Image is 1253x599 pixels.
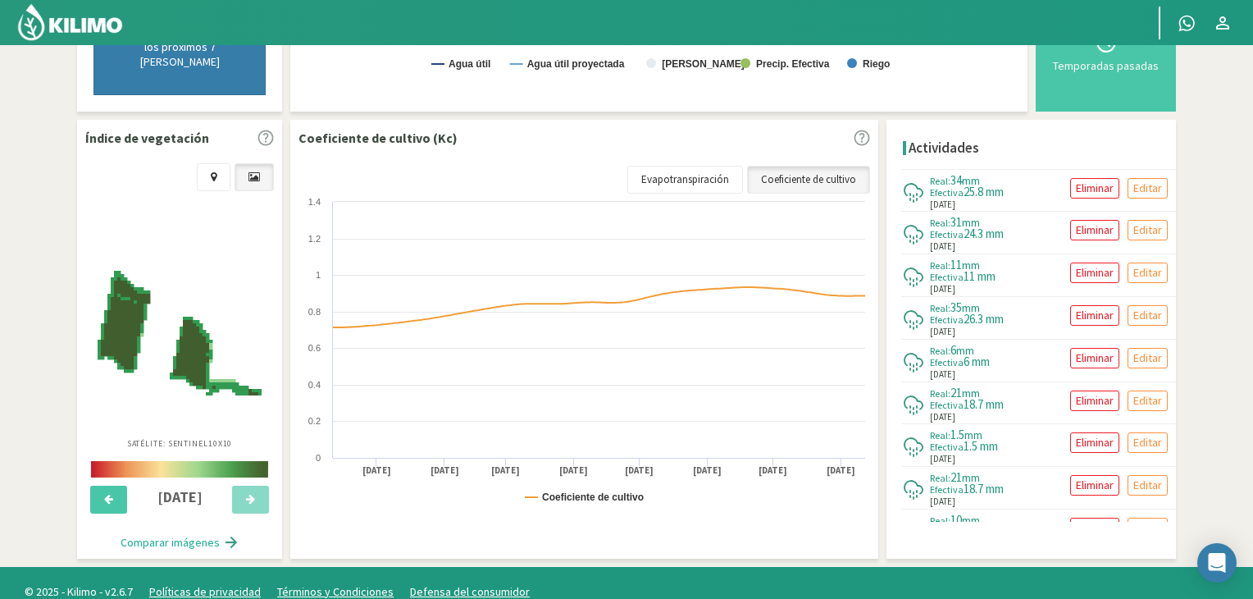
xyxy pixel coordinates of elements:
[756,58,830,70] text: Precip. Efectiva
[1133,306,1162,325] p: Editar
[964,481,1004,496] span: 18.7 mm
[950,385,962,400] span: 21
[1070,348,1119,368] button: Eliminar
[930,186,964,199] span: Efectiva
[1049,60,1163,71] div: Temporadas pasadas
[863,58,890,70] text: Riego
[964,428,982,442] span: mm
[930,495,955,509] span: [DATE]
[950,512,962,528] span: 10
[1128,220,1168,240] button: Editar
[308,234,321,244] text: 1.2
[1076,391,1114,410] p: Eliminar
[149,584,261,599] a: Políticas de privacidad
[962,258,980,272] span: mm
[1133,221,1162,240] p: Editar
[362,464,391,477] text: [DATE]
[964,438,998,454] span: 1.5 mm
[1133,391,1162,410] p: Editar
[930,217,950,229] span: Real:
[930,175,950,187] span: Real:
[491,464,520,477] text: [DATE]
[308,197,321,207] text: 1.4
[431,464,459,477] text: [DATE]
[1070,432,1119,453] button: Eliminar
[1128,263,1168,283] button: Editar
[950,257,962,272] span: 11
[930,325,955,339] span: [DATE]
[449,58,490,70] text: Agua útil
[962,173,980,188] span: mm
[1070,178,1119,199] button: Eliminar
[930,399,964,411] span: Efectiva
[930,313,964,326] span: Efectiva
[1128,391,1168,411] button: Editar
[410,584,530,599] a: Defensa del consumidor
[930,345,950,357] span: Real:
[827,464,855,477] text: [DATE]
[1070,391,1119,411] button: Eliminar
[950,214,962,230] span: 31
[930,259,950,272] span: Real:
[693,464,722,477] text: [DATE]
[316,270,321,280] text: 1
[527,58,625,70] text: Agua útil proyectada
[930,302,950,314] span: Real:
[950,299,962,315] span: 35
[542,492,644,503] text: Coeficiente de cultivo
[1133,179,1162,198] p: Editar
[962,513,980,528] span: mm
[1128,305,1168,326] button: Editar
[950,172,962,188] span: 34
[930,472,950,484] span: Real:
[1128,518,1168,538] button: Editar
[85,128,209,148] p: Índice de vegetación
[950,469,962,485] span: 21
[98,271,262,396] img: 1709bae8-7d8a-4c22-9a6c-01465dfc56f1_-_sentinel_-_2025-08-10.png
[1070,305,1119,326] button: Eliminar
[930,228,964,240] span: Efectiva
[308,307,321,317] text: 0.8
[91,461,268,478] img: scale
[930,452,955,466] span: [DATE]
[964,268,996,284] span: 11 mm
[759,464,787,477] text: [DATE]
[930,514,950,527] span: Real:
[1133,263,1162,282] p: Editar
[1197,543,1237,583] div: Open Intercom Messenger
[930,282,955,296] span: [DATE]
[16,2,124,42] img: Kilimo
[1076,433,1114,452] p: Eliminar
[950,342,956,358] span: 6
[208,438,233,449] span: 10X10
[277,584,394,599] a: Términos y Condiciones
[962,470,980,485] span: mm
[308,416,321,426] text: 0.2
[964,311,1004,327] span: 26.3 mm
[930,410,955,424] span: [DATE]
[962,300,980,315] span: mm
[1133,433,1162,452] p: Editar
[909,140,979,156] h4: Actividades
[559,464,588,477] text: [DATE]
[964,354,990,369] span: 6 mm
[1128,475,1168,496] button: Editar
[1076,221,1114,240] p: Eliminar
[137,489,223,505] h4: [DATE]
[747,166,870,194] a: Coeficiente de cultivo
[127,437,233,450] p: Satélite: Sentinel
[1133,476,1162,495] p: Editar
[298,128,458,148] p: Coeficiente de cultivo (Kc)
[1070,475,1119,496] button: Eliminar
[316,453,321,463] text: 0
[1070,518,1119,538] button: Eliminar
[930,441,964,453] span: Efectiva
[1076,179,1114,198] p: Eliminar
[964,396,1004,412] span: 18.7 mm
[964,184,1004,199] span: 25.8 mm
[1128,432,1168,453] button: Editar
[962,386,980,400] span: mm
[1076,519,1114,537] p: Eliminar
[1076,476,1114,495] p: Eliminar
[1128,348,1168,368] button: Editar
